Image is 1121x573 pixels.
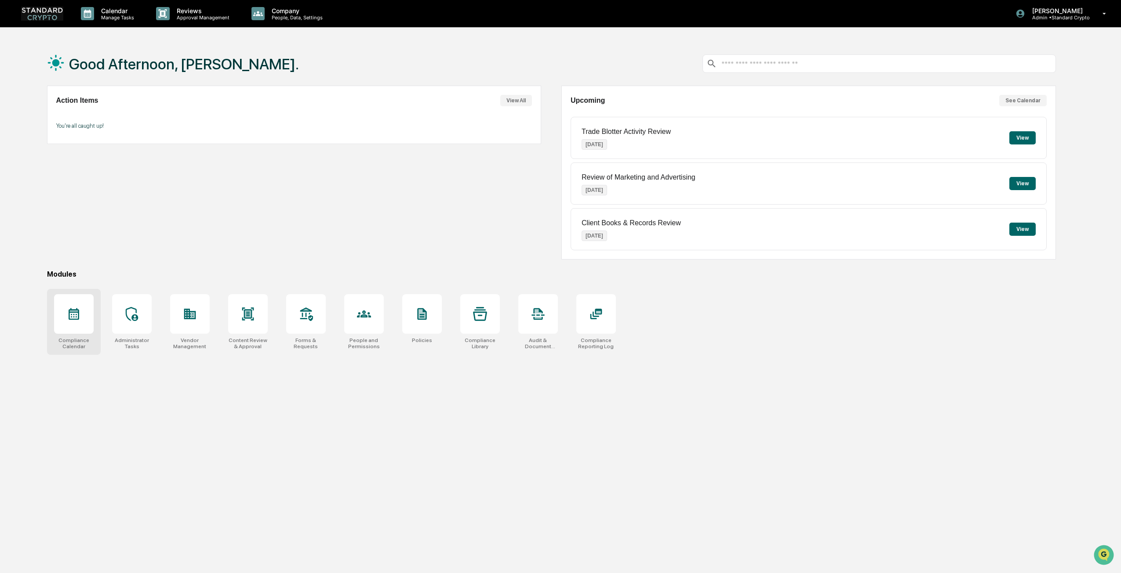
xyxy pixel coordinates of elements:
p: Manage Tasks [94,14,138,21]
div: Compliance Reporting Log [576,337,616,350]
p: [DATE] [582,139,607,150]
button: View All [500,95,532,106]
button: View [1009,223,1036,236]
h2: Action Items [56,97,98,105]
p: Calendar [94,7,138,14]
div: Compliance Library [460,337,500,350]
p: Client Books & Records Review [582,219,681,227]
div: Vendor Management [170,337,210,350]
div: We're available if you need us! [30,76,111,83]
span: Attestations [73,111,109,119]
a: Powered byPylon [62,148,106,155]
div: Forms & Requests [286,337,326,350]
div: Content Review & Approval [228,337,268,350]
a: 🔎Data Lookup [5,124,59,140]
span: Preclearance [18,111,57,119]
p: People, Data, Settings [265,14,327,21]
p: Approval Management [170,14,234,21]
h1: Good Afternoon, [PERSON_NAME]. [69,55,299,73]
button: View [1009,131,1036,144]
img: logo [21,7,63,20]
h2: Upcoming [571,97,605,105]
p: You're all caught up! [56,123,532,129]
p: Trade Blotter Activity Review [582,128,671,136]
div: Policies [412,337,432,343]
span: Pylon [87,149,106,155]
span: Data Lookup [18,127,55,136]
div: Administrator Tasks [112,337,152,350]
p: [DATE] [582,231,607,241]
a: 🗄️Attestations [60,107,113,123]
button: View [1009,177,1036,190]
p: Review of Marketing and Advertising [582,173,695,181]
div: Compliance Calendar [54,337,94,350]
div: Start new chat [30,67,144,76]
div: Modules [47,270,1056,278]
p: [PERSON_NAME] [1025,7,1090,14]
div: Audit & Document Logs [518,337,558,350]
p: [DATE] [582,185,607,195]
iframe: Open customer support [1093,544,1117,568]
button: See Calendar [999,95,1047,106]
div: 🖐️ [9,112,16,119]
div: People and Permissions [344,337,384,350]
p: Admin • Standard Crypto [1025,14,1090,21]
div: 🗄️ [64,112,71,119]
img: 1746055101610-c473b297-6a78-478c-a979-82029cc54cd1 [9,67,25,83]
button: Start new chat [149,70,160,80]
p: Reviews [170,7,234,14]
a: 🖐️Preclearance [5,107,60,123]
div: 🔎 [9,128,16,135]
p: Company [265,7,327,14]
p: How can we help? [9,18,160,32]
